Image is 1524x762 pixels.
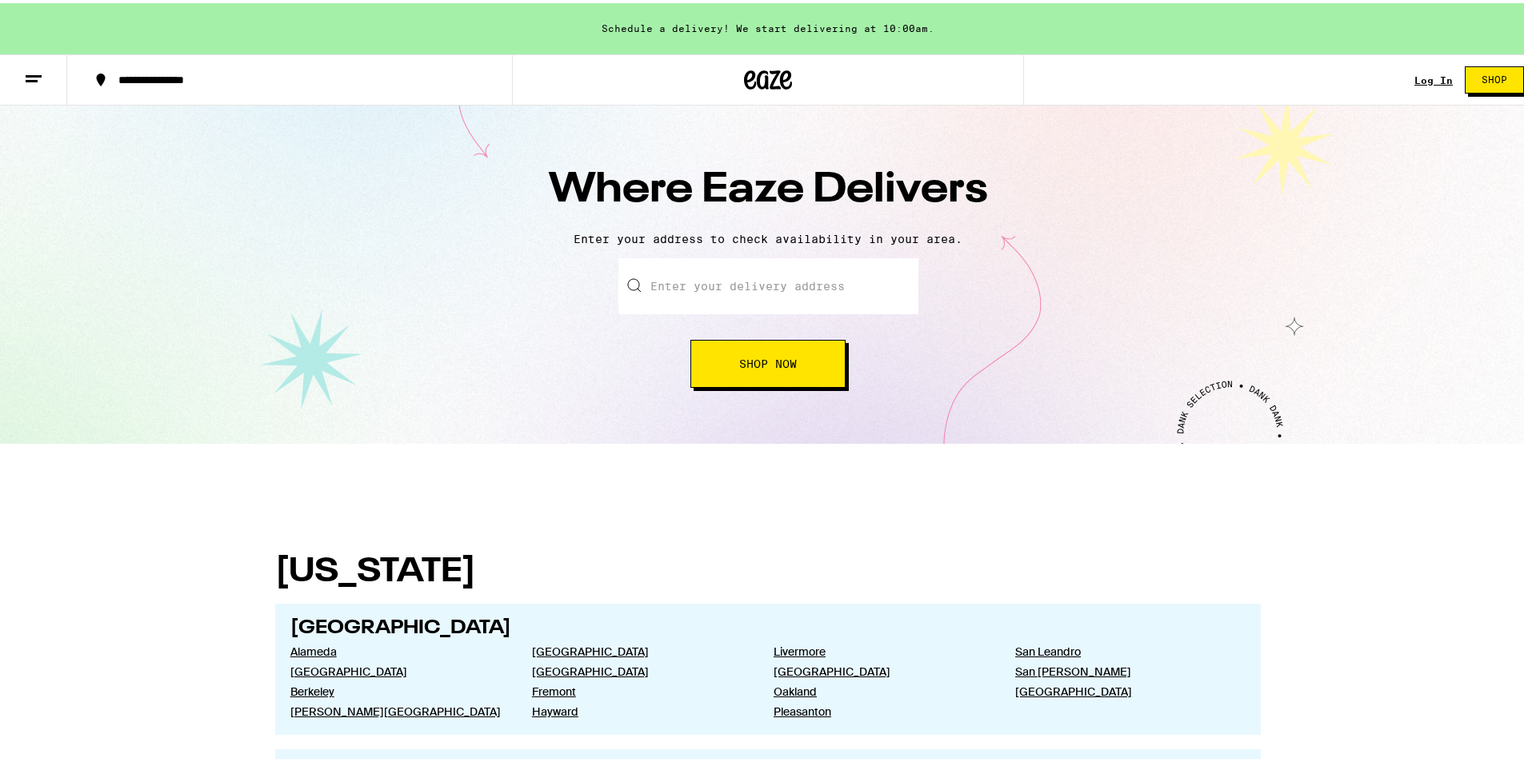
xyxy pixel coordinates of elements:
span: Shop Now [739,355,797,366]
a: Alameda [290,641,506,656]
span: Shop [1482,72,1507,82]
a: Fremont [532,681,748,696]
a: [GEOGRAPHIC_DATA] [532,661,748,676]
a: [GEOGRAPHIC_DATA] [774,661,990,676]
a: [GEOGRAPHIC_DATA] [290,661,506,676]
a: Livermore [774,641,990,656]
a: [GEOGRAPHIC_DATA] [532,641,748,656]
a: Berkeley [290,681,506,696]
button: Shop Now [690,337,846,385]
a: Hayward [532,701,748,716]
a: San Leandro [1015,641,1231,656]
h1: [US_STATE] [275,553,1261,586]
h1: Where Eaze Delivers [488,158,1048,217]
span: Hi. Need any help? [10,11,115,24]
a: Log In [1414,72,1453,82]
h2: [GEOGRAPHIC_DATA] [290,616,1246,635]
a: Oakland [774,681,990,696]
a: [GEOGRAPHIC_DATA] [1015,681,1231,696]
a: San [PERSON_NAME] [1015,661,1231,676]
p: Enter your address to check availability in your area. [16,229,1520,242]
input: Enter your delivery address [618,255,918,311]
a: [PERSON_NAME][GEOGRAPHIC_DATA] [290,701,506,716]
button: Shop [1465,63,1524,90]
a: Pleasanton [774,701,990,716]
